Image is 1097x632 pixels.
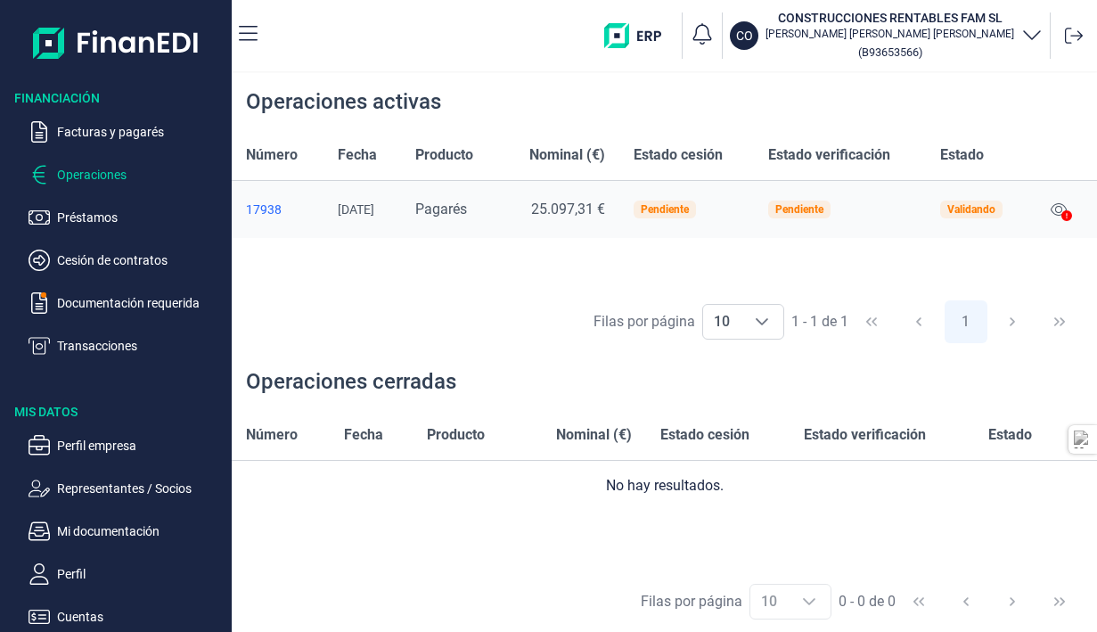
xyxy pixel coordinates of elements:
[641,204,689,215] div: Pendiente
[641,591,742,612] div: Filas por página
[29,250,225,271] button: Cesión de contratos
[29,606,225,628] button: Cuentas
[1038,580,1081,623] button: Last Page
[531,201,605,218] span: 25.097,31 €
[338,144,377,166] span: Fecha
[29,292,225,314] button: Documentación requerida
[765,9,1014,27] h3: CONSTRUCCIONES RENTABLES FAM SL
[57,250,225,271] p: Cesión de contratos
[246,475,1083,497] div: No hay resultados.
[945,300,987,343] button: Page 1
[804,424,926,446] span: Estado verificación
[940,144,984,166] span: Estado
[246,202,309,217] a: 17938
[246,424,298,446] span: Número
[57,435,225,456] p: Perfil empresa
[29,435,225,456] button: Perfil empresa
[415,201,467,218] span: Pagarés
[788,585,831,619] div: Choose
[529,144,605,166] span: Nominal (€)
[736,27,753,45] p: CO
[415,144,473,166] span: Producto
[427,424,485,446] span: Producto
[991,580,1034,623] button: Next Page
[988,424,1032,446] span: Estado
[945,580,987,623] button: Previous Page
[775,204,823,215] div: Pendiente
[947,204,995,215] div: Validando
[1038,300,1081,343] button: Last Page
[246,367,456,396] div: Operaciones cerradas
[703,305,741,339] span: 10
[791,315,848,329] span: 1 - 1 de 1
[741,305,783,339] div: Choose
[57,335,225,357] p: Transacciones
[765,27,1014,41] p: [PERSON_NAME] [PERSON_NAME] [PERSON_NAME]
[57,563,225,585] p: Perfil
[246,144,298,166] span: Número
[33,14,200,71] img: Logo de aplicación
[897,580,940,623] button: First Page
[344,424,383,446] span: Fecha
[768,144,890,166] span: Estado verificación
[29,563,225,585] button: Perfil
[991,300,1034,343] button: Next Page
[57,164,225,185] p: Operaciones
[338,202,387,217] div: [DATE]
[897,300,940,343] button: Previous Page
[839,595,896,609] span: 0 - 0 de 0
[660,424,749,446] span: Estado cesión
[29,521,225,542] button: Mi documentación
[57,521,225,542] p: Mi documentación
[604,23,675,48] img: erp
[57,606,225,628] p: Cuentas
[29,335,225,357] button: Transacciones
[858,45,922,59] small: Copiar cif
[730,9,1043,62] button: COCONSTRUCCIONES RENTABLES FAM SL[PERSON_NAME] [PERSON_NAME] [PERSON_NAME](B93653566)
[634,144,723,166] span: Estado cesión
[57,121,225,143] p: Facturas y pagarés
[57,478,225,499] p: Representantes / Socios
[29,478,225,499] button: Representantes / Socios
[594,311,695,332] div: Filas por página
[556,424,632,446] span: Nominal (€)
[850,300,893,343] button: First Page
[29,207,225,228] button: Préstamos
[29,121,225,143] button: Facturas y pagarés
[57,207,225,228] p: Préstamos
[246,87,441,116] div: Operaciones activas
[29,164,225,185] button: Operaciones
[57,292,225,314] p: Documentación requerida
